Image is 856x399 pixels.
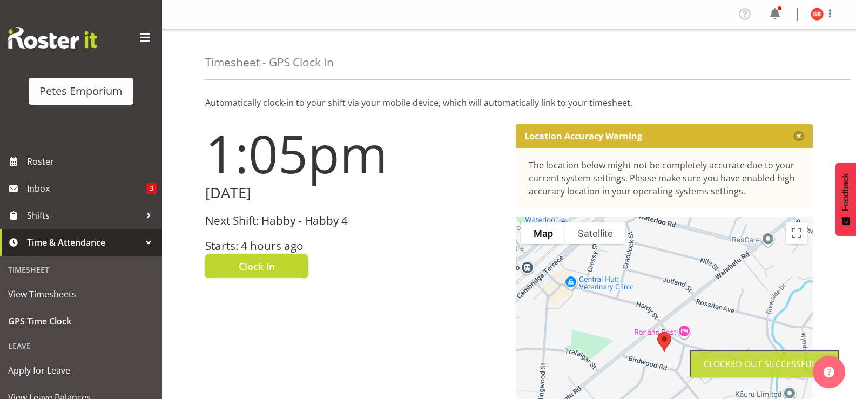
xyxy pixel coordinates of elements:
span: Roster [27,153,157,170]
img: help-xxl-2.png [824,367,834,377]
h4: Timesheet - GPS Clock In [205,56,334,69]
button: Toggle fullscreen view [786,222,807,244]
div: Leave [3,335,159,357]
a: View Timesheets [3,281,159,308]
h2: [DATE] [205,185,503,201]
span: Feedback [841,173,851,211]
a: Apply for Leave [3,357,159,384]
h3: Starts: 4 hours ago [205,240,503,252]
div: Clocked out Successfully [704,357,825,370]
div: The location below might not be completely accurate due to your current system settings. Please m... [529,159,800,198]
span: Clock In [239,259,275,273]
span: GPS Time Clock [8,313,154,329]
button: Show satellite imagery [565,222,625,244]
span: 3 [146,183,157,194]
button: Show street map [521,222,565,244]
h1: 1:05pm [205,124,503,182]
div: Petes Emporium [39,83,123,99]
span: Inbox [27,180,146,197]
span: Time & Attendance [27,234,140,251]
a: GPS Time Clock [3,308,159,335]
button: Clock In [205,254,308,278]
h3: Next Shift: Habby - Habby 4 [205,214,503,227]
p: Location Accuracy Warning [524,131,642,141]
img: gillian-byford11184.jpg [811,8,824,21]
span: Shifts [27,207,140,224]
span: Apply for Leave [8,362,154,378]
p: Automatically clock-in to your shift via your mobile device, which will automatically link to you... [205,96,813,109]
span: View Timesheets [8,286,154,302]
img: Rosterit website logo [8,27,97,49]
div: Timesheet [3,259,159,281]
button: Close message [793,131,804,141]
button: Feedback - Show survey [835,163,856,236]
